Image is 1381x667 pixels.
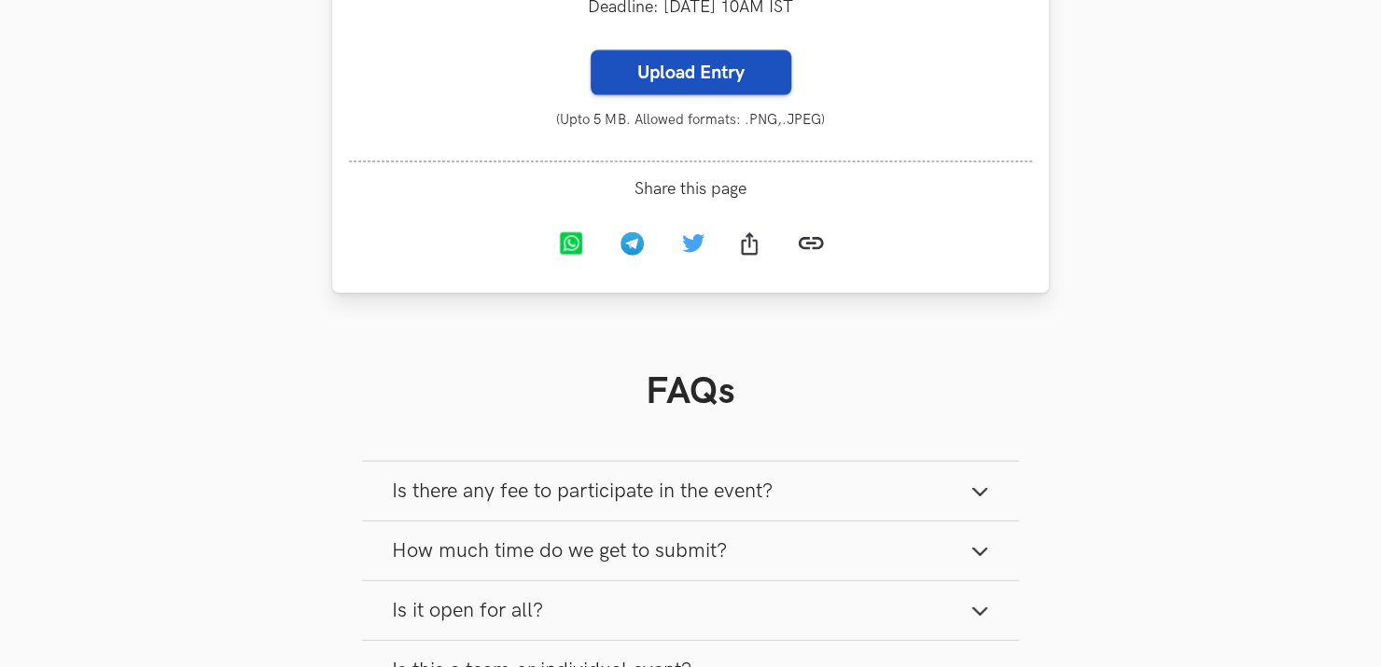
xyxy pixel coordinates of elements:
span: Share this page [349,179,1032,199]
h1: FAQs [362,369,1019,414]
img: Share [741,232,758,256]
button: Is it open for all? [362,581,1019,640]
a: Share [721,218,783,274]
span: Is it open for all? [392,598,543,623]
button: How much time do we get to submit? [362,521,1019,580]
span: Is there any fee to participate in the event? [392,479,773,504]
label: Upload Entry [591,50,791,95]
small: (Upto 5 MB. Allowed formats: .PNG,.JPEG) [349,112,1032,128]
img: Whatsapp [559,232,582,256]
a: Telegram [604,218,665,274]
a: Whatsapp [542,218,604,274]
button: Is there any fee to participate in the event? [362,462,1019,521]
span: How much time do we get to submit? [392,538,727,563]
img: Telegram [621,232,644,256]
a: Copy link [783,215,839,276]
